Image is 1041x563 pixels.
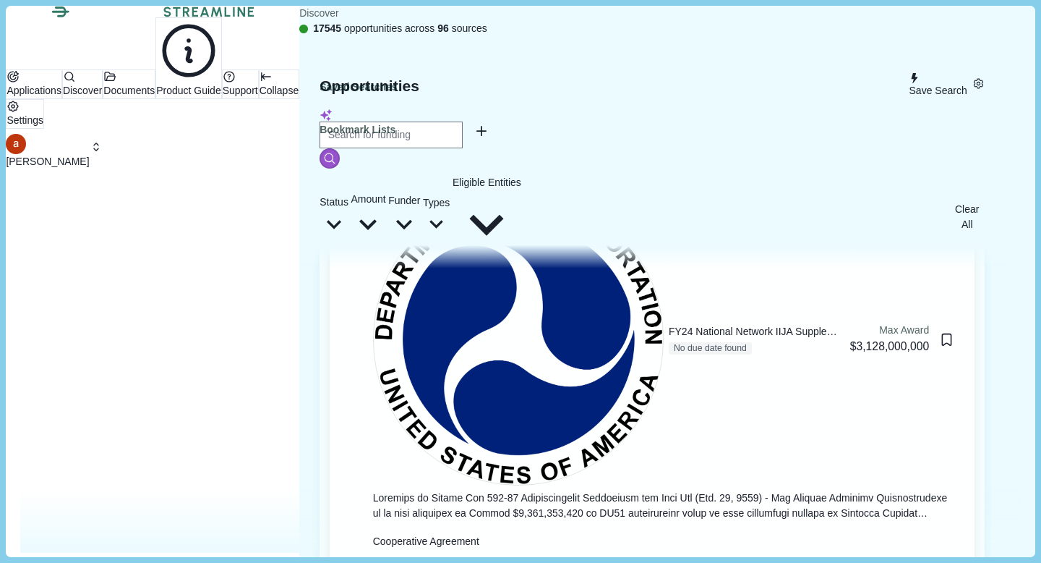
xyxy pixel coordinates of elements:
[51,6,69,17] img: Streamline Climate Logo
[63,83,102,98] p: Discover
[6,154,89,169] p: [PERSON_NAME]
[373,534,479,549] p: Cooperative Agreement
[299,6,338,21] a: Discover
[320,80,397,95] span: Saved Searches
[103,85,155,96] a: Documents
[103,83,155,98] p: Documents
[850,338,929,356] div: $3,128,000,000
[259,69,299,99] button: Expand
[949,201,985,232] button: Clear All
[6,114,44,126] a: Settings
[374,194,663,485] img: DOT.png
[669,342,752,355] span: No due date found
[6,6,299,17] a: Streamline Climate LogoStreamline Climate Logo
[223,83,258,98] p: Support
[373,193,955,549] a: FY24 National Network IIJA Supplemental Cooperative Agreement to the National Railroad Passenger ...
[62,85,103,96] a: Discover
[437,22,449,34] span: 96
[6,134,26,154] img: profile picture
[669,324,840,339] div: FY24 National Network IIJA Supplemental Cooperative Agreement to the National Railroad Passenger ...
[313,21,487,36] span: opportunities across sources
[156,83,221,98] p: Product Guide
[6,69,62,99] button: Applications
[972,77,985,90] button: Settings
[939,332,954,347] button: Bookmark this grant.
[155,17,222,99] button: Product Guide
[155,85,222,96] a: Product Guide
[103,69,155,99] button: Documents
[909,73,967,98] button: Save current search & filters
[222,69,259,99] button: Support
[7,83,61,98] p: Applications
[6,85,62,96] a: Applications
[260,83,299,98] p: Collapse
[222,85,259,96] a: Support
[7,113,43,128] p: Settings
[373,491,955,521] div: Loremips do Sitame Con 592-87 Adipiscingelit Seddoeiusm tem Inci Utl (Etd. 29, 9559) - Mag Aliqua...
[6,99,44,129] button: Settings
[163,7,254,17] img: Streamline Climate Logo
[313,22,341,34] span: 17545
[259,85,299,96] a: Expand
[850,323,929,338] div: Max Award
[320,122,395,137] span: Bookmark Lists
[62,69,103,99] button: Discover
